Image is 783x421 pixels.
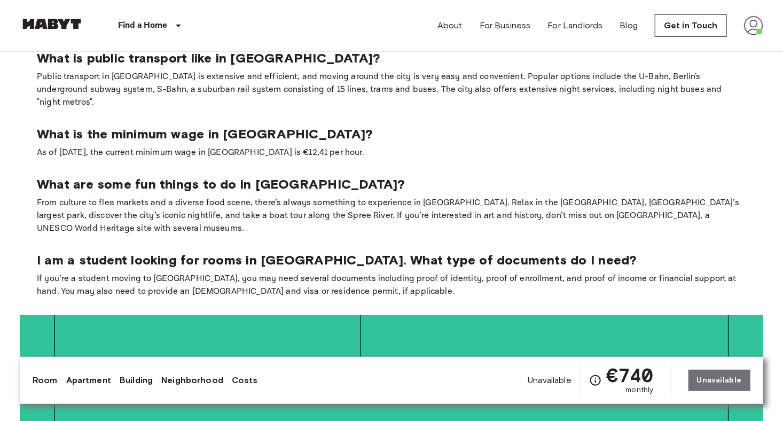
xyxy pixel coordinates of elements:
span: €740 [606,365,654,385]
img: avatar [744,16,763,35]
p: Public transport in [GEOGRAPHIC_DATA] is extensive and efficient, and moving around the city is v... [37,71,746,109]
span: Unavailable [528,375,571,386]
a: Neighborhood [161,374,223,387]
span: monthly [626,385,654,395]
p: What is the minimum wage in [GEOGRAPHIC_DATA]? [37,126,746,142]
p: I am a student looking for rooms in [GEOGRAPHIC_DATA]. What type of documents do I need? [37,252,746,268]
a: About [437,19,463,32]
a: Apartment [66,374,111,387]
a: Room [33,374,58,387]
a: Get in Touch [655,14,727,37]
p: If you’re a student moving to [GEOGRAPHIC_DATA], you may need several documents including proof o... [37,272,746,298]
img: Habyt [20,19,84,29]
a: For Landlords [548,19,603,32]
p: As of [DATE], the current minimum wage in [GEOGRAPHIC_DATA] is €12,41 per hour. [37,146,746,159]
p: What is public transport like in [GEOGRAPHIC_DATA]? [37,50,746,66]
a: Building [120,374,153,387]
svg: Check cost overview for full price breakdown. Please note that discounts apply to new joiners onl... [589,374,602,387]
a: Blog [620,19,638,32]
p: From culture to flea markets and a diverse food scene, there’s always something to experience in ... [37,197,746,235]
p: What are some fun things to do in [GEOGRAPHIC_DATA]? [37,176,746,192]
p: Find a Home [118,19,168,32]
a: Costs [232,374,258,387]
a: For Business [480,19,531,32]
